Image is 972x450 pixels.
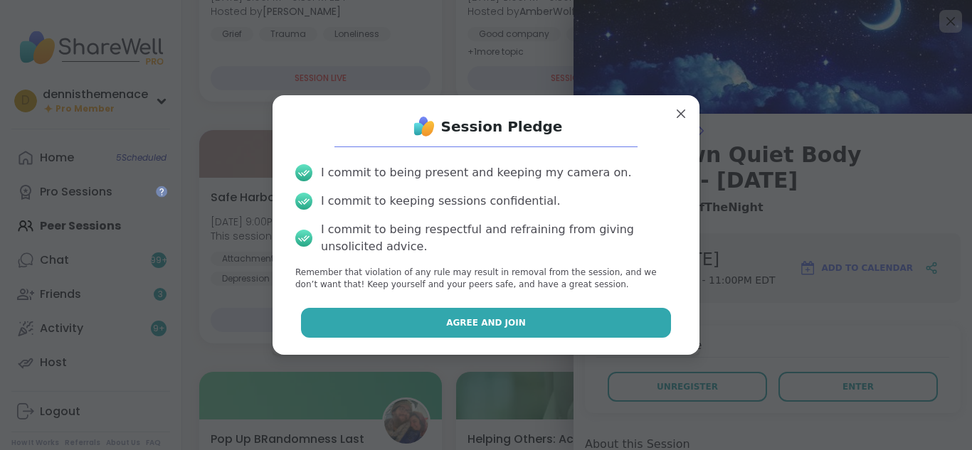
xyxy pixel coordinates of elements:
[321,193,561,210] div: I commit to keeping sessions confidential.
[156,186,167,197] iframe: Spotlight
[321,164,631,181] div: I commit to being present and keeping my camera on.
[321,221,677,255] div: I commit to being respectful and refraining from giving unsolicited advice.
[295,267,677,291] p: Remember that violation of any rule may result in removal from the session, and we don’t want tha...
[301,308,672,338] button: Agree and Join
[441,117,563,136] h1: Session Pledge
[410,112,438,141] img: ShareWell Logo
[446,316,526,329] span: Agree and Join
